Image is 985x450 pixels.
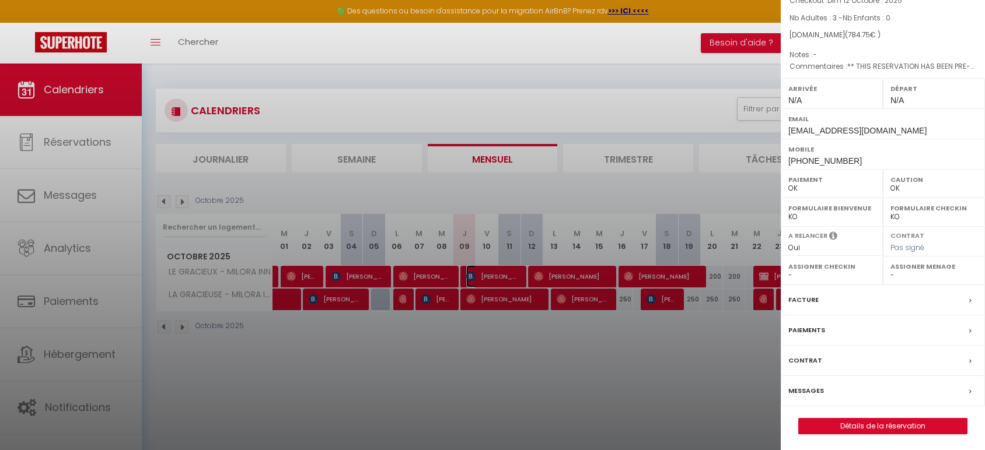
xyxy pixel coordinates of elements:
span: [PHONE_NUMBER] [788,156,862,166]
label: Contrat [788,354,822,367]
label: A relancer [788,231,827,241]
label: Formulaire Bienvenue [788,202,875,214]
label: Messages [788,385,824,397]
i: Sélectionner OUI si vous souhaiter envoyer les séquences de messages post-checkout [829,231,837,244]
span: Pas signé [890,242,924,252]
span: - [813,50,817,59]
label: Facture [788,294,819,306]
p: Notes : [790,49,976,61]
label: Assigner Checkin [788,261,875,272]
span: Nb Adultes : 3 - [790,13,890,23]
a: Détails de la réservation [799,419,967,434]
label: Paiements [788,324,825,336]
span: N/A [788,96,802,105]
span: ( € ) [845,30,881,40]
label: Arrivée [788,83,875,94]
span: N/A [890,96,904,105]
label: Contrat [890,231,924,238]
label: Caution [890,174,977,185]
label: Formulaire Checkin [890,202,977,214]
label: Email [788,113,977,125]
div: [DOMAIN_NAME] [790,30,976,41]
label: Départ [890,83,977,94]
p: Commentaires : [790,61,976,72]
button: Détails de la réservation [798,418,967,434]
span: Nb Enfants : 0 [843,13,890,23]
label: Paiement [788,174,875,185]
span: 784.75 [848,30,870,40]
label: Mobile [788,143,977,155]
label: Assigner Menage [890,261,977,272]
span: [EMAIL_ADDRESS][DOMAIN_NAME] [788,126,927,135]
